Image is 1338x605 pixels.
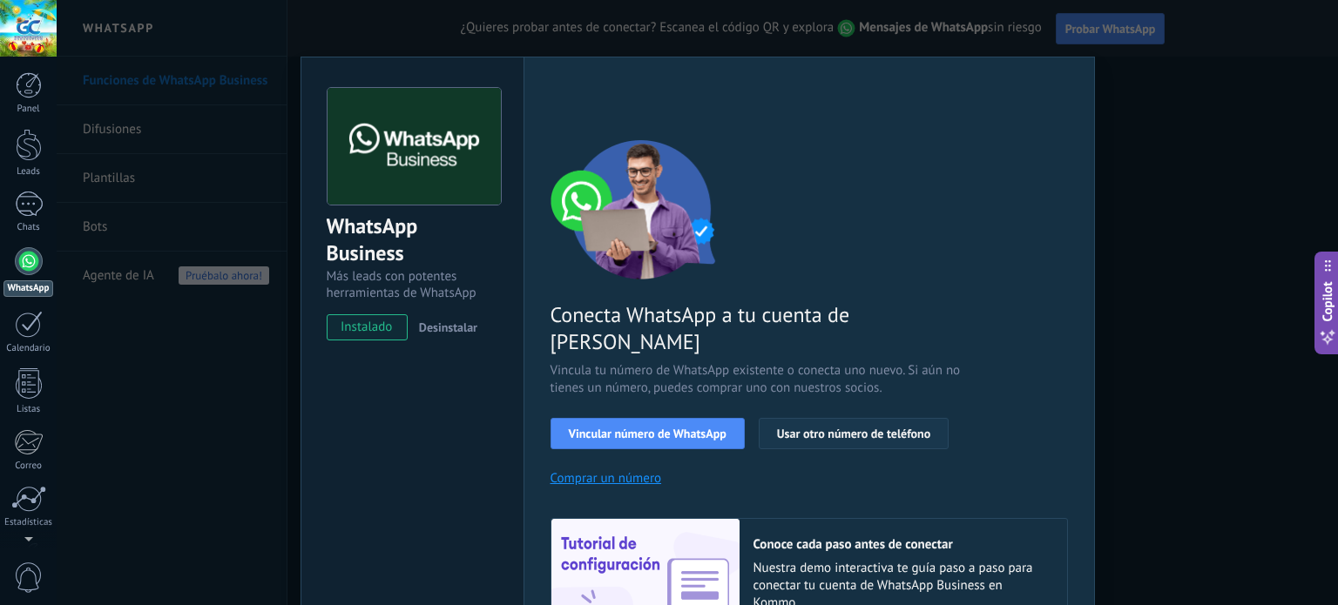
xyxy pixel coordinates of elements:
div: Más leads con potentes herramientas de WhatsApp [327,268,498,301]
span: instalado [328,314,407,340]
div: Correo [3,460,54,472]
div: Listas [3,404,54,415]
span: Conecta WhatsApp a tu cuenta de [PERSON_NAME] [551,301,965,355]
button: Comprar un número [551,470,662,487]
div: Estadísticas [3,517,54,528]
button: Usar otro número de teléfono [759,418,949,449]
span: Copilot [1319,281,1336,321]
div: WhatsApp [3,280,53,297]
h2: Conoce cada paso antes de conectar [753,536,1050,553]
div: Leads [3,166,54,178]
img: connect number [551,140,733,279]
span: Vincula tu número de WhatsApp existente o conecta uno nuevo. Si aún no tienes un número, puedes c... [551,362,965,397]
button: Vincular número de WhatsApp [551,418,745,449]
button: Desinstalar [412,314,477,340]
span: Vincular número de WhatsApp [569,427,726,440]
img: logo_main.png [328,88,501,205]
span: Usar otro número de teléfono [777,427,930,440]
div: WhatsApp Business [327,212,498,268]
div: Chats [3,222,54,233]
div: Calendario [3,343,54,354]
span: Desinstalar [419,319,477,335]
div: Panel [3,104,54,115]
